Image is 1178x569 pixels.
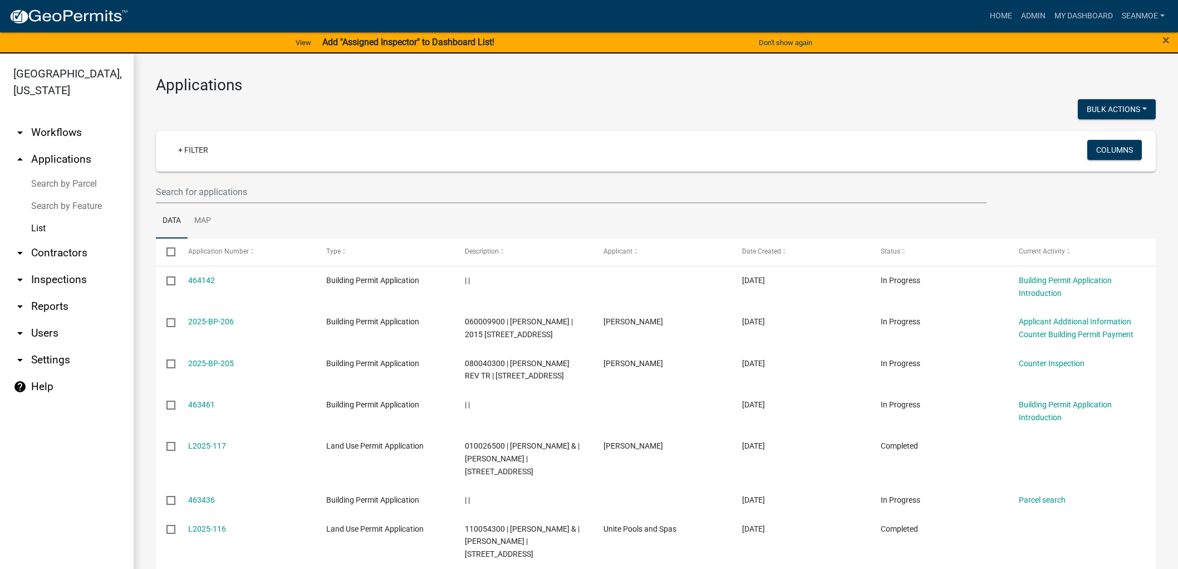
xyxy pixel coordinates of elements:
[742,495,765,504] span: 08/13/2025
[465,276,470,285] span: | |
[603,247,632,255] span: Applicant
[1162,32,1170,48] span: ×
[1019,276,1112,298] a: Building Permit Application Introduction
[13,246,27,260] i: arrow_drop_down
[326,524,424,533] span: Land Use Permit Application
[326,247,341,255] span: Type
[881,495,920,504] span: In Progress
[465,359,570,381] span: 080040300 | MARVIN E DUMONCEAUX REV TR | 5971 RONNEBY RD NE
[13,380,27,393] i: help
[326,276,419,285] span: Building Permit Application
[465,524,580,559] span: 110054300 | KRISTINE WAINRIGHT-TADYCH & | TIMOTHY DAVID TADYCH | 1670 43RD ST NW
[881,400,920,409] span: In Progress
[742,276,765,285] span: 08/14/2025
[881,317,920,326] span: In Progress
[188,400,215,409] a: 463461
[169,140,217,160] a: + Filter
[13,126,27,139] i: arrow_drop_down
[291,33,316,52] a: View
[13,273,27,286] i: arrow_drop_down
[1019,400,1112,422] a: Building Permit Application Introduction
[454,239,593,265] datatable-header-cell: Description
[881,247,900,255] span: Status
[593,239,732,265] datatable-header-cell: Applicant
[465,317,573,339] span: 060009900 | JESSICA HINNENKAMP | 2015 155TH ST NW
[742,247,781,255] span: Date Created
[754,33,817,52] button: Don't show again
[742,441,765,450] span: 08/13/2025
[870,239,1008,265] datatable-header-cell: Status
[1019,247,1065,255] span: Current Activity
[603,359,663,368] span: jesse neidhart
[881,276,920,285] span: In Progress
[1087,140,1142,160] button: Columns
[188,359,234,368] a: 2025-BP-205
[188,276,215,285] a: 464142
[188,441,226,450] a: L2025-117
[465,247,499,255] span: Description
[13,153,27,166] i: arrow_drop_up
[465,495,470,504] span: | |
[13,353,27,367] i: arrow_drop_down
[742,400,765,409] span: 08/13/2025
[188,247,249,255] span: Application Number
[326,441,424,450] span: Land Use Permit Application
[316,239,454,265] datatable-header-cell: Type
[156,181,986,203] input: Search for applications
[188,524,226,533] a: L2025-116
[156,203,188,239] a: Data
[742,317,765,326] span: 08/14/2025
[188,317,234,326] a: 2025-BP-206
[326,400,419,409] span: Building Permit Application
[188,495,215,504] a: 463436
[1019,330,1133,339] a: Counter Building Permit Payment
[465,400,470,409] span: | |
[1008,239,1147,265] datatable-header-cell: Current Activity
[881,524,918,533] span: Completed
[322,37,494,47] strong: Add "Assigned Inspector" to Dashboard List!
[742,359,765,368] span: 08/13/2025
[603,441,663,450] span: Aaron Novak
[13,327,27,340] i: arrow_drop_down
[188,203,218,239] a: Map
[985,6,1017,27] a: Home
[1019,317,1131,326] a: Applicant Additional Information
[1019,359,1084,368] a: Counter Inspection
[603,524,676,533] span: Unite Pools and Spas
[1050,6,1117,27] a: My Dashboard
[742,524,765,533] span: 08/13/2025
[156,76,1156,95] h3: Applications
[326,317,419,326] span: Building Permit Application
[177,239,316,265] datatable-header-cell: Application Number
[156,239,177,265] datatable-header-cell: Select
[13,300,27,313] i: arrow_drop_down
[881,359,920,368] span: In Progress
[1162,33,1170,47] button: Close
[1078,99,1156,119] button: Bulk Actions
[732,239,870,265] datatable-header-cell: Date Created
[881,441,918,450] span: Completed
[326,359,419,368] span: Building Permit Application
[465,441,580,476] span: 010026500 | MICHAEL GADACZ & | SARAH GADACZ | 13944 105TH AVE NE
[1019,495,1066,504] a: Parcel search
[326,495,419,504] span: Building Permit Application
[1017,6,1050,27] a: Admin
[603,317,663,326] span: Maria Hughes
[1117,6,1169,27] a: SeanMoe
